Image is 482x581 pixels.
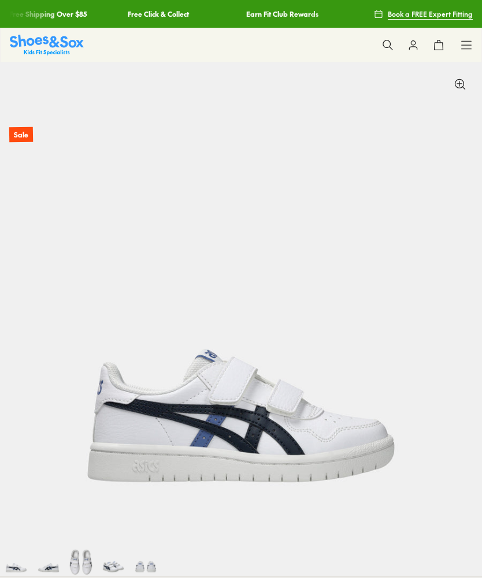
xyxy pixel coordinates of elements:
[10,35,84,55] a: Shoes & Sox
[388,9,473,19] span: Book a FREE Expert Fitting
[129,544,162,576] img: 8-522333_1
[9,127,33,143] p: Sale
[10,35,84,55] img: SNS_Logo_Responsive.svg
[374,3,473,24] a: Book a FREE Expert Fitting
[65,544,97,576] img: 6-522331_1
[97,544,129,576] img: 7-522332_1
[32,544,65,576] img: 5-522330_1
